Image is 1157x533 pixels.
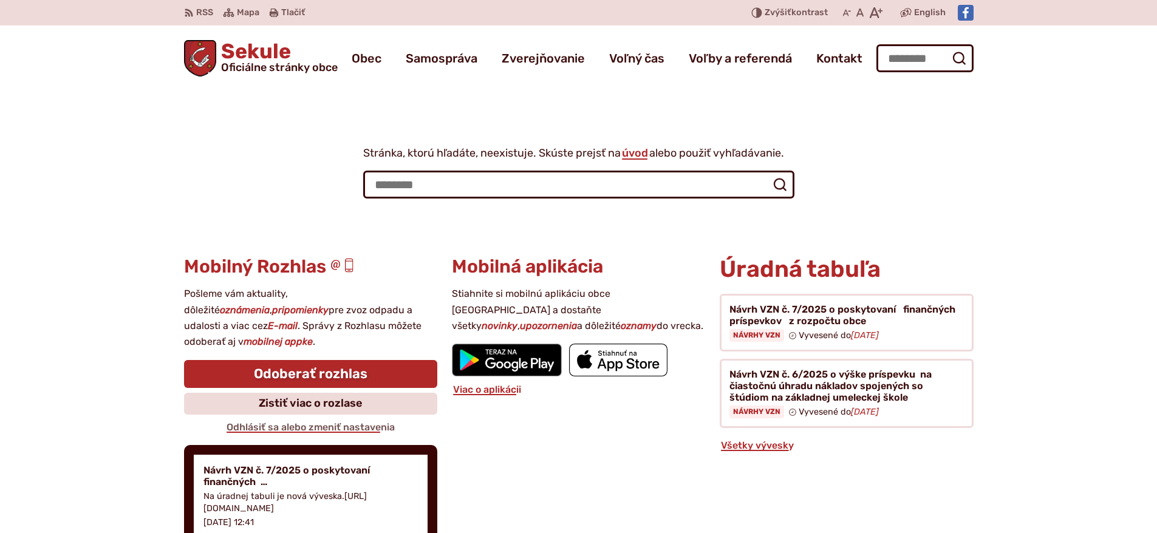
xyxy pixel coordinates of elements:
[184,393,437,415] a: Zistiť viac o rozlase
[502,41,585,75] a: Zverejňovanie
[621,146,649,160] a: úvod
[569,344,667,376] img: Prejsť na mobilnú aplikáciu Sekule v App Store
[272,304,329,316] strong: pripomienky
[452,384,522,395] a: Viac o aplikácii
[203,517,254,528] p: [DATE] 12:41
[520,320,577,331] strong: upozornenia
[184,257,437,277] h3: Mobilný Rozhlas
[184,286,437,350] p: Pošleme vám aktuality, dôležité , pre zvoz odpadu a udalosti a viac cez . Správy z Rozhlasu môžet...
[720,257,973,282] h2: Úradná tabuľa
[184,40,217,76] img: Prejsť na domovskú stránku
[225,421,396,433] a: Odhlásiť sa alebo zmeniť nastavenia
[720,294,973,351] a: Návrh VZN č. 7/2025 o poskytovaní finančných príspevkov z rozpočtu obce Návrhy VZN Vyvesené do[DATE]
[452,286,705,334] p: Stiahnite si mobilnú aplikáciu obce [GEOGRAPHIC_DATA] a dostaňte všetky , a dôležité do vrecka.
[914,5,946,20] span: English
[482,320,517,331] strong: novinky
[720,440,795,451] a: Všetky vývesky
[352,41,381,75] a: Obec
[220,304,270,316] strong: oznámenia
[452,344,562,376] img: Prejsť na mobilnú aplikáciu Sekule v službe Google Play
[203,464,418,487] h4: Návrh VZN č. 7/2025 o poskytovaní finančných …
[958,5,974,21] img: Prejsť na Facebook stránku
[452,257,705,277] h3: Mobilná aplikácia
[244,336,313,347] strong: mobilnej appke
[720,359,973,428] a: Návrh VZN č. 6/2025 o výške príspevku na čiastočnú úhradu nákladov spojených so štúdiom na základ...
[221,62,338,73] span: Oficiálne stránky obce
[268,320,298,331] strong: E-mail
[184,40,338,76] a: Logo Sekule, prejsť na domovskú stránku.
[196,5,213,20] span: RSS
[203,491,418,515] p: Na úradnej tabuli je nová výveska.[URL][DOMAIN_NAME]
[816,41,862,75] a: Kontakt
[765,8,828,18] span: kontrast
[216,41,338,73] span: Sekule
[184,360,437,388] a: Odoberať rozhlas
[609,41,664,75] a: Voľný čas
[621,320,657,331] strong: oznamy
[765,7,791,18] span: Zvýšiť
[406,41,477,75] a: Samospráva
[281,8,305,18] span: Tlačiť
[237,5,259,20] span: Mapa
[689,41,792,75] a: Voľby a referendá
[912,5,948,20] a: English
[363,86,794,163] p: Stránka, ktorú hľadáte, neexistuje. Skúste prejsť na alebo použiť vyhľadávanie.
